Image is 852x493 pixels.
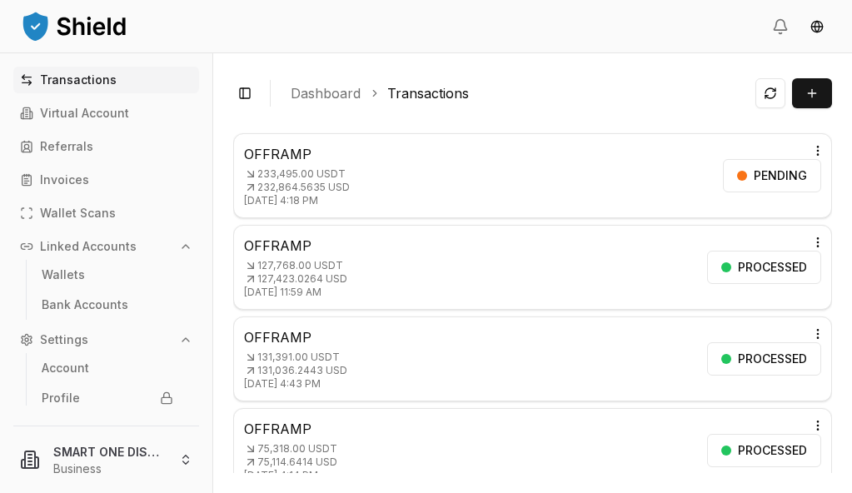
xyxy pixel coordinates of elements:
a: Virtual Account [13,100,199,127]
p: 75,318.00 USDT [244,442,337,456]
a: Invoices [13,167,199,193]
p: OFFRAMP [244,144,350,164]
p: Settings [40,334,88,346]
p: Linked Accounts [40,241,137,252]
div: PROCESSED [707,434,821,467]
p: Profile [42,392,80,404]
a: Transactions [387,83,469,103]
button: Linked Accounts [13,233,199,260]
p: Business [53,461,166,477]
a: Referrals [13,133,199,160]
p: [DATE] 4:18 PM [244,194,350,207]
img: ShieldPay Logo [20,9,128,42]
button: Settings [13,326,199,353]
a: Account [35,355,180,381]
div: PROCESSED [707,342,821,376]
p: Transactions [40,74,117,86]
div: PROCESSED [707,251,821,284]
p: [DATE] 11:59 AM [244,286,347,299]
nav: breadcrumb [291,83,742,103]
p: Wallets [42,269,85,281]
p: 127,768.00 USDT [244,259,347,272]
p: 233,495.00 USDT [244,167,350,181]
p: Account [42,362,89,374]
a: Wallets [35,261,180,288]
p: [DATE] 4:14 PM [244,469,337,482]
p: Wallet Scans [40,207,116,219]
p: [DATE] 4:43 PM [244,377,347,391]
p: 232,864.5635 USD [244,181,350,194]
p: 127,423.0264 USD [244,272,347,286]
p: Bank Accounts [42,299,128,311]
button: SMART ONE DISTRIBUTIONS CORPBusiness [7,433,206,486]
a: Dashboard [291,83,361,103]
p: 131,036.2443 USD [244,364,347,377]
p: Invoices [40,174,89,186]
a: Profile [35,385,180,411]
p: OFFRAMP [244,419,337,439]
a: Wallet Scans [13,200,199,227]
p: OFFRAMP [244,327,347,347]
p: OFFRAMP [244,236,347,256]
p: 75,114.6414 USD [244,456,337,469]
p: Virtual Account [40,107,129,119]
a: Transactions [13,67,199,93]
a: Bank Accounts [35,291,180,318]
p: SMART ONE DISTRIBUTIONS CORP [53,443,166,461]
p: Referrals [40,141,93,152]
div: PENDING [723,159,821,192]
p: 131,391.00 USDT [244,351,347,364]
